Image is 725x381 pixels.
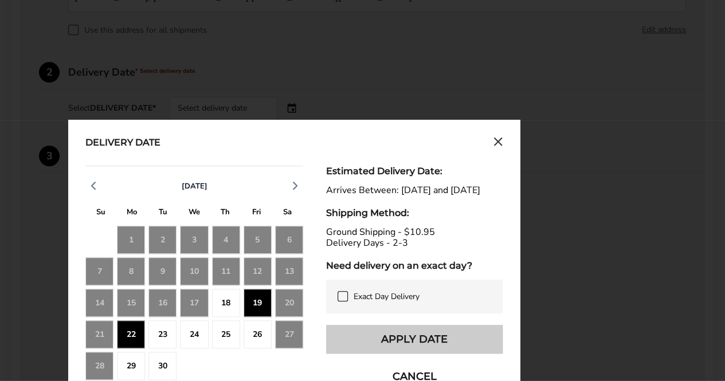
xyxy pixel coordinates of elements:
[179,205,210,222] div: W
[210,205,241,222] div: T
[85,137,160,150] div: Delivery Date
[241,205,272,222] div: F
[326,166,503,176] div: Estimated Delivery Date:
[326,207,503,218] div: Shipping Method:
[493,137,503,150] button: Close calendar
[182,181,207,191] span: [DATE]
[326,325,503,353] button: Apply Date
[148,205,179,222] div: T
[177,181,212,191] button: [DATE]
[326,227,503,249] div: Ground Shipping - $10.95 Delivery Days - 2-3
[85,205,116,222] div: S
[272,205,303,222] div: S
[354,291,420,302] span: Exact Day Delivery
[116,205,147,222] div: M
[326,185,503,196] div: Arrives Between: [DATE] and [DATE]
[326,260,503,271] div: Need delivery on an exact day?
